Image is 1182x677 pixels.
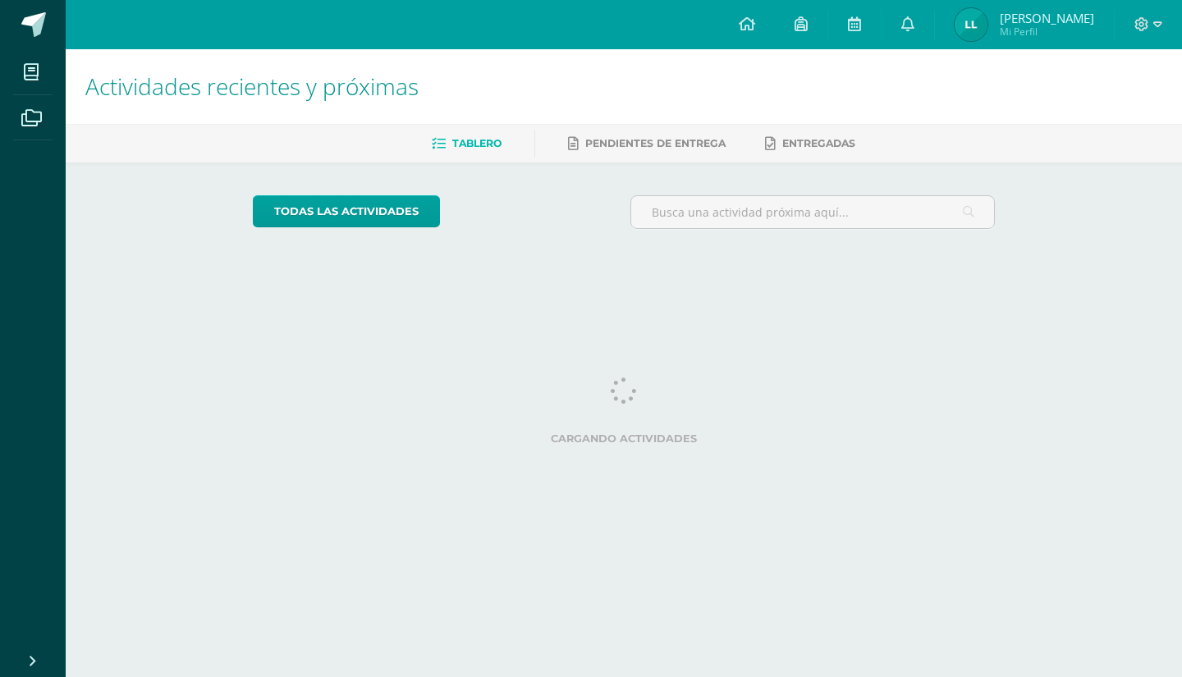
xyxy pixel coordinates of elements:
a: Tablero [432,130,502,157]
a: Pendientes de entrega [568,130,726,157]
img: 8bdd3acf431f0967450fd4ed4c12ace8.png [955,8,987,41]
label: Cargando actividades [253,432,996,445]
span: Pendientes de entrega [585,137,726,149]
span: Entregadas [782,137,855,149]
span: Actividades recientes y próximas [85,71,419,102]
a: todas las Actividades [253,195,440,227]
span: Tablero [452,137,502,149]
span: [PERSON_NAME] [1000,10,1094,26]
span: Mi Perfil [1000,25,1094,39]
input: Busca una actividad próxima aquí... [631,196,995,228]
a: Entregadas [765,130,855,157]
